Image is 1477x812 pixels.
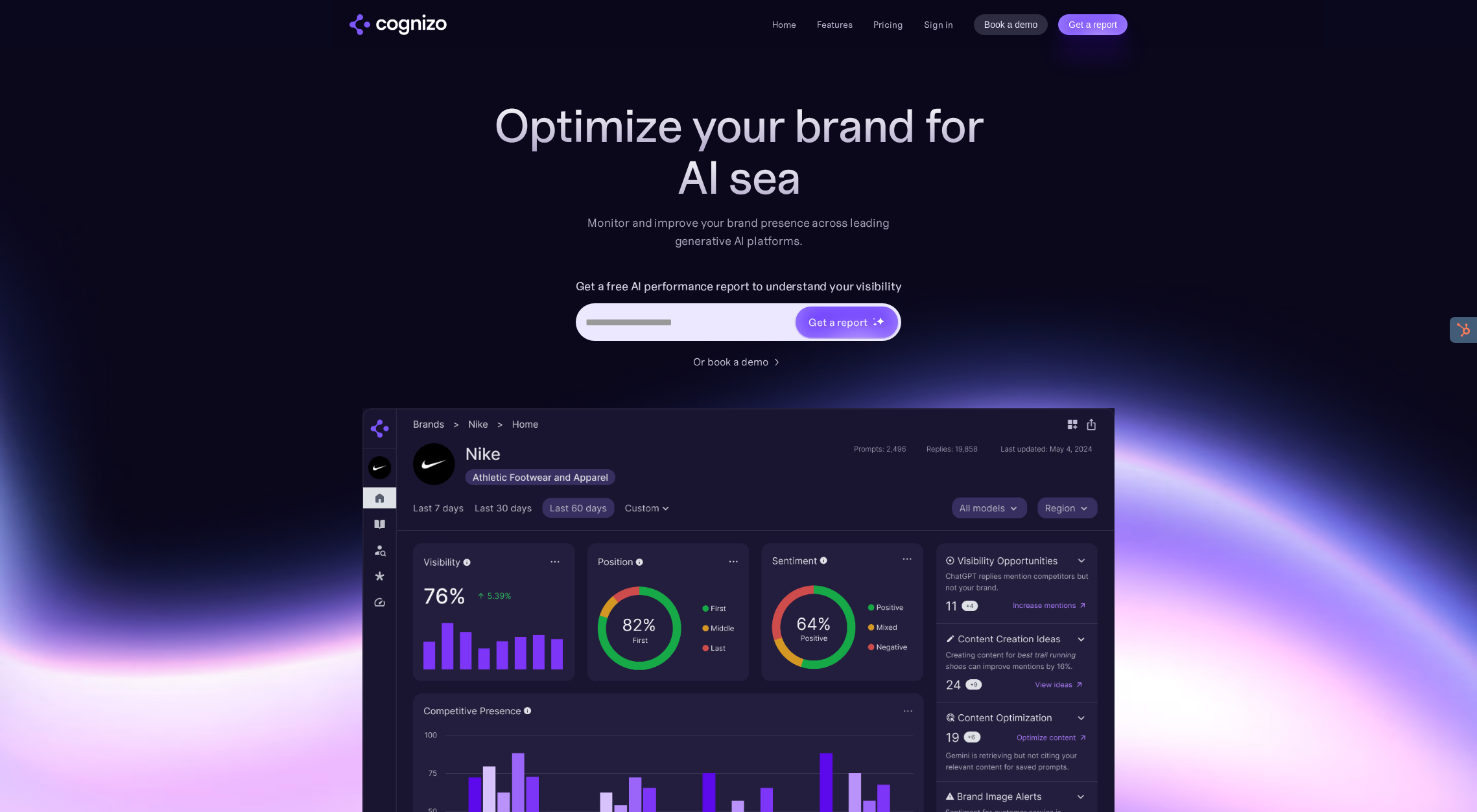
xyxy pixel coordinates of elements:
[974,14,1048,35] a: Book a demo
[349,14,447,35] a: home
[876,317,884,325] img: star
[873,322,877,327] img: star
[479,152,998,203] div: AI sea
[693,354,784,369] a: Or book a demo
[576,276,902,297] label: Get a free AI performance report to understand your visibility
[693,354,768,369] div: Or book a demo
[924,17,953,32] a: Sign in
[576,276,902,347] form: Hero URL Input Form
[349,14,447,35] img: cognizo logo
[817,19,853,30] a: Features
[1058,14,1128,35] a: Get a report
[794,305,899,339] a: Get a reportstarstarstar
[479,100,998,152] h1: Optimize your brand for
[873,318,875,319] img: star
[772,19,796,30] a: Home
[809,314,867,330] div: Get a report
[579,214,898,250] div: Monitor and improve your brand presence across leading generative AI platforms.
[873,19,903,30] a: Pricing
